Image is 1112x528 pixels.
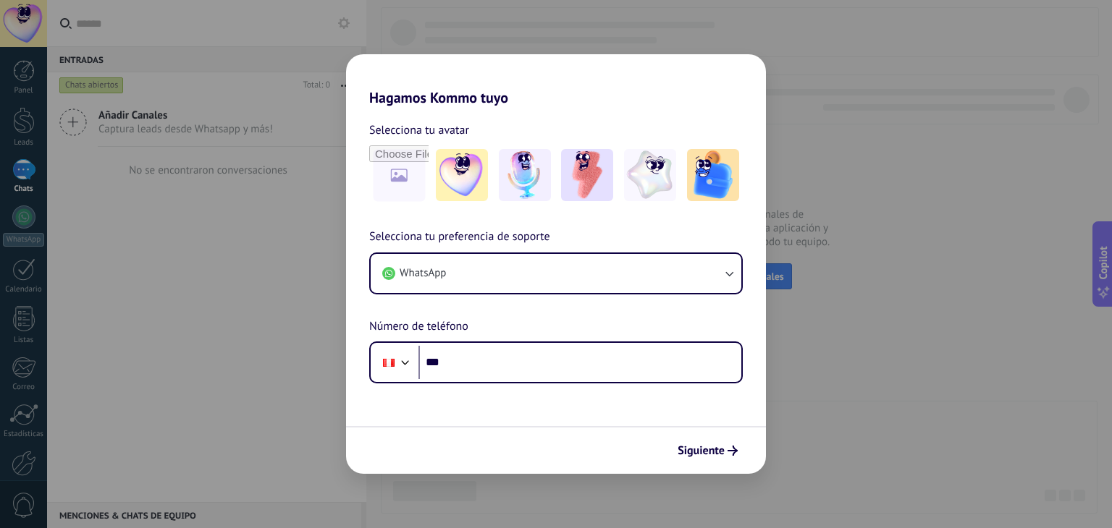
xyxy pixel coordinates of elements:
[678,446,725,456] span: Siguiente
[561,149,613,201] img: -3.jpeg
[371,254,741,293] button: WhatsApp
[499,149,551,201] img: -2.jpeg
[375,347,403,378] div: Peru: + 51
[369,121,469,140] span: Selecciona tu avatar
[436,149,488,201] img: -1.jpeg
[400,266,446,281] span: WhatsApp
[346,54,766,106] h2: Hagamos Kommo tuyo
[671,438,744,463] button: Siguiente
[369,228,550,247] span: Selecciona tu preferencia de soporte
[369,318,468,336] span: Número de teléfono
[687,149,739,201] img: -5.jpeg
[624,149,676,201] img: -4.jpeg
